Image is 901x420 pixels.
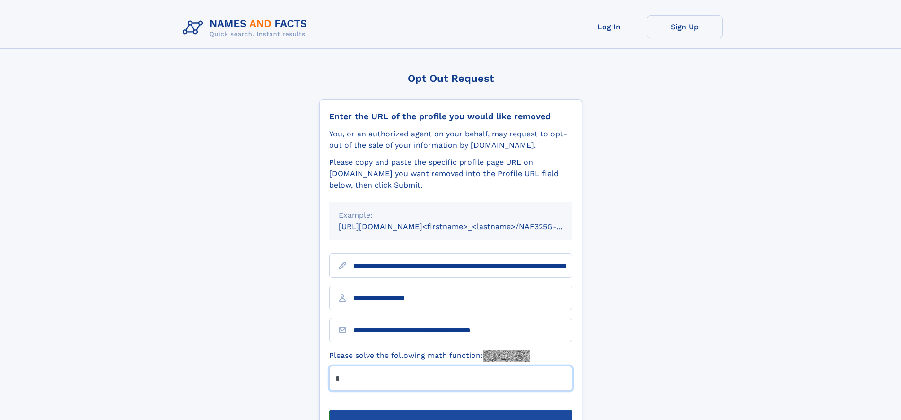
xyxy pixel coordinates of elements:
[329,111,572,122] div: Enter the URL of the profile you would like removed
[319,72,582,84] div: Opt Out Request
[339,210,563,221] div: Example:
[571,15,647,38] a: Log In
[647,15,723,38] a: Sign Up
[329,157,572,191] div: Please copy and paste the specific profile page URL on [DOMAIN_NAME] you want removed into the Pr...
[329,128,572,151] div: You, or an authorized agent on your behalf, may request to opt-out of the sale of your informatio...
[179,15,315,41] img: Logo Names and Facts
[329,350,530,362] label: Please solve the following math function:
[339,222,590,231] small: [URL][DOMAIN_NAME]<firstname>_<lastname>/NAF325G-xxxxxxxx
